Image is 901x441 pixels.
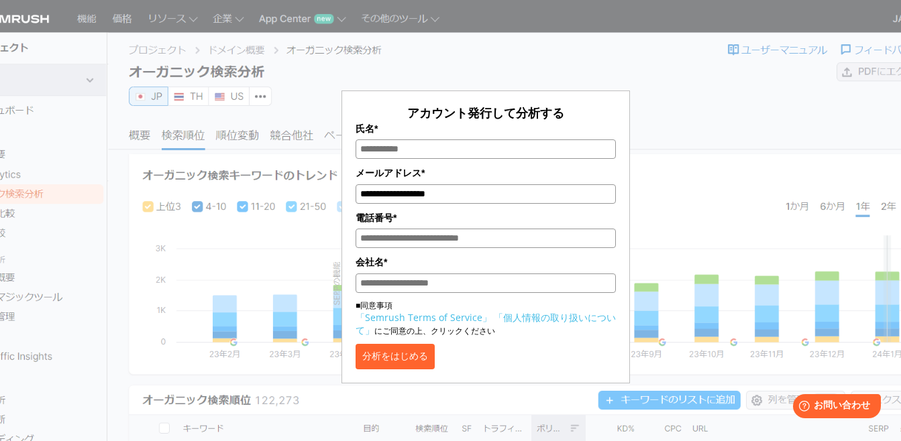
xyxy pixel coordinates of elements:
[356,210,616,225] label: 電話番号*
[356,166,616,180] label: メールアドレス*
[782,389,886,426] iframe: Help widget launcher
[356,311,616,336] a: 「個人情報の取り扱いについて」
[356,311,492,324] a: 「Semrush Terms of Service」
[407,105,564,121] span: アカウント発行して分析する
[356,344,435,369] button: 分析をはじめる
[356,300,616,337] p: ■同意事項 にご同意の上、クリックください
